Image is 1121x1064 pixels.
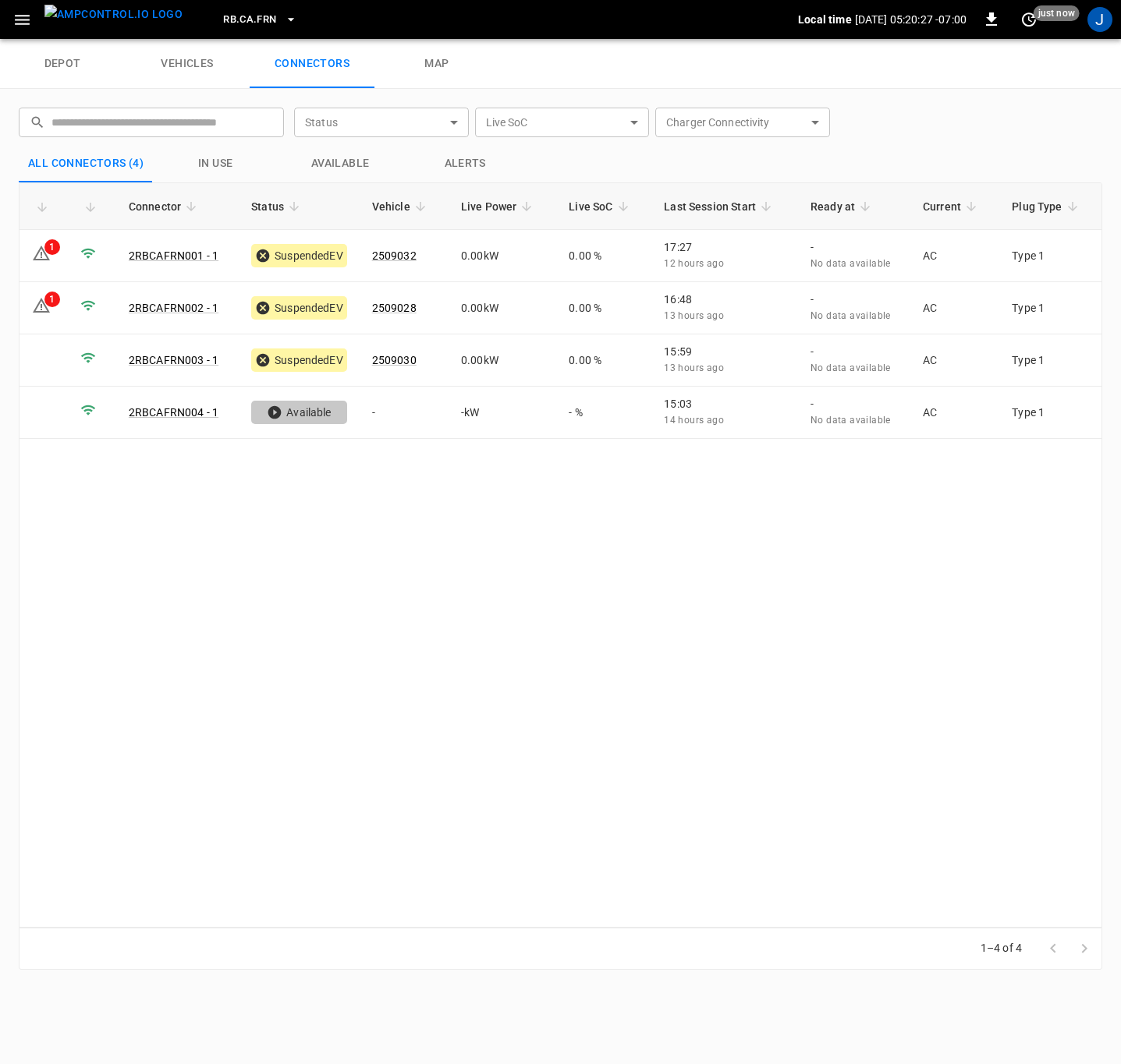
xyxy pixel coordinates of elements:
td: 0.00 kW [449,230,556,282]
span: Current [923,197,981,216]
td: AC [910,387,999,439]
td: 0.00 % [556,334,651,387]
button: Alerts [403,145,527,182]
div: SuspendedEV [251,296,347,320]
p: 1–4 of 4 [981,940,1022,956]
span: RB.CA.FRN [223,11,276,29]
a: 2RBCAFRN003 - 1 [129,354,218,366]
span: Ready at [811,197,875,216]
div: SuspendedEV [251,244,347,267]
td: - [360,387,449,439]
span: Plug Type [1012,197,1082,216]
span: 13 hours ago [664,310,724,321]
a: 2RBCAFRN001 - 1 [129,249,218,262]
p: - [811,239,898,255]
span: Status [251,197,304,216]
p: 17:27 [664,239,786,255]
td: Type 1 [999,230,1101,282]
p: Local time [798,12,852,27]
a: 2RBCAFRN004 - 1 [129,406,218,419]
td: AC [910,230,999,282]
span: Live SoC [569,197,633,216]
span: 14 hours ago [664,415,724,426]
button: Available [278,145,403,182]
td: - kW [449,387,556,439]
span: No data available [811,258,891,269]
span: No data available [811,415,891,426]
td: Type 1 [999,282,1101,334]
span: 13 hours ago [664,362,724,373]
a: 2RBCAFRN002 - 1 [129,302,218,314]
td: - % [556,387,651,439]
p: [DATE] 05:20:27 -07:00 [855,12,967,27]
div: 1 [44,239,60,255]
td: 0.00 % [556,282,651,334]
span: Last Session Start [664,197,776,216]
td: 0.00 kW [449,334,556,387]
td: Type 1 [999,387,1101,439]
button: in use [153,145,278,182]
button: All Connectors (4) [19,145,153,182]
span: No data available [811,362,891,373]
td: AC [910,282,999,334]
button: set refresh interval [1016,7,1041,32]
span: just now [1034,5,1080,21]
span: Vehicle [372,197,431,216]
span: Live Power [461,197,537,216]
a: vehicles [125,39,250,89]
span: No data available [811,310,891,321]
a: 2509030 [372,354,417,366]
div: 1 [44,292,60,307]
p: - [811,344,898,359]
div: profile-icon [1087,7,1112,32]
td: 0.00 % [556,230,651,282]
p: 15:03 [664,396,786,412]
div: Available [251,401,347,424]
p: 15:59 [664,344,786,359]
a: 2509028 [372,302,417,314]
span: Connector [129,197,201,216]
p: 16:48 [664,292,786,307]
td: AC [910,334,999,387]
a: map [374,39,499,89]
td: 0.00 kW [449,282,556,334]
button: RB.CA.FRN [217,5,303,35]
a: connectors [250,39,374,89]
td: Type 1 [999,334,1101,387]
a: 2509032 [372,249,417,262]
img: ampcontrol.io logo [44,5,183,24]
p: - [811,396,898,412]
p: - [811,292,898,307]
div: SuspendedEV [251,348,347,372]
span: 12 hours ago [664,258,724,269]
